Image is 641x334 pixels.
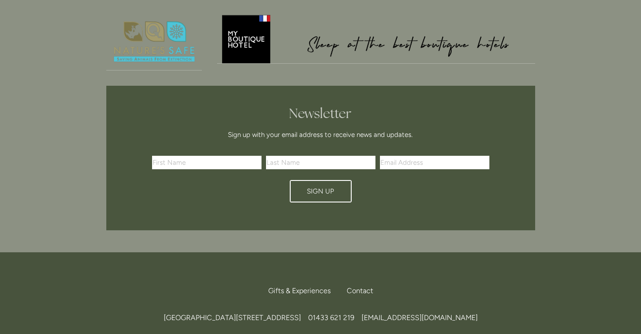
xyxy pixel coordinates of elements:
div: Contact [340,281,373,301]
img: My Boutique Hotel - Logo [217,13,535,63]
span: [GEOGRAPHIC_DATA][STREET_ADDRESS] [164,313,301,322]
h2: Newsletter [155,105,486,122]
input: Last Name [266,156,375,169]
input: First Name [152,156,262,169]
a: Gifts & Experiences [268,281,338,301]
span: 01433 621 219 [308,313,354,322]
span: Sign Up [307,187,334,195]
p: Sign up with your email address to receive news and updates. [155,129,486,140]
img: Nature's Safe - Logo [106,13,202,70]
a: My Boutique Hotel - Logo [217,13,535,64]
button: Sign Up [290,180,352,202]
span: Gifts & Experiences [268,286,331,295]
a: [EMAIL_ADDRESS][DOMAIN_NAME] [362,313,478,322]
input: Email Address [380,156,489,169]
